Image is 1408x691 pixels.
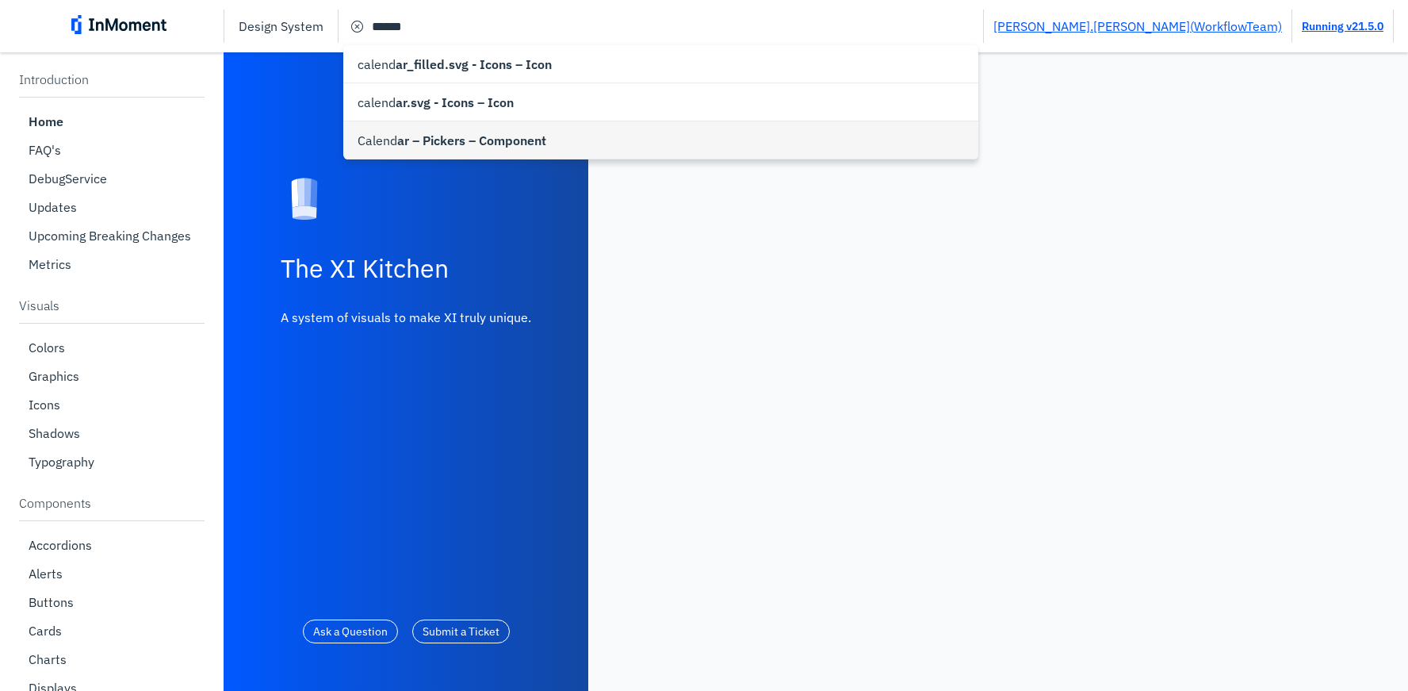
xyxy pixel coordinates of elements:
p: DebugService [29,171,107,186]
span: cancel circle icon [348,17,367,36]
p: FAQ's [29,142,61,158]
a: [PERSON_NAME].[PERSON_NAME](WorkflowTeam) [993,18,1282,34]
span: calend [358,55,396,74]
p: Colors [29,340,65,355]
p: Updates [29,199,77,215]
a: Running v21.5.0 [1302,19,1383,33]
span: calend [358,93,396,112]
p: Visuals [19,298,205,313]
p: Upcoming Breaking Changes [29,228,191,244]
img: kitchen [281,176,328,224]
p: Shadows [29,425,80,441]
span: ar_filled.svg - Icons – Icon [396,55,552,74]
p: Components [19,495,205,511]
span: Calend [358,131,397,150]
p: Typography [29,454,94,470]
span: ar.svg - Icons – Icon [396,93,514,112]
p: Graphics [29,368,79,384]
img: inmoment_main_full_color [71,15,166,34]
p: Design System [239,18,323,34]
p: Metrics [29,256,71,272]
p: Accordions [29,537,92,553]
span: ar – Pickers – Component [397,131,546,150]
b: Home [29,113,63,129]
h2: The XI Kitchen [281,252,531,286]
input: Search [339,12,983,40]
p: Alerts [29,566,63,582]
p: Charts [29,651,67,667]
p: Icons [29,397,60,413]
p: A system of visuals to make XI truly unique. [281,309,531,325]
button: Submit a Ticket [412,620,510,643]
button: Ask a Question [303,620,398,643]
div: cancel icon [348,17,367,36]
p: Buttons [29,594,74,610]
pre: Ask a Question [313,625,388,639]
p: Cards [29,623,62,639]
pre: Submit a Ticket [423,625,499,639]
